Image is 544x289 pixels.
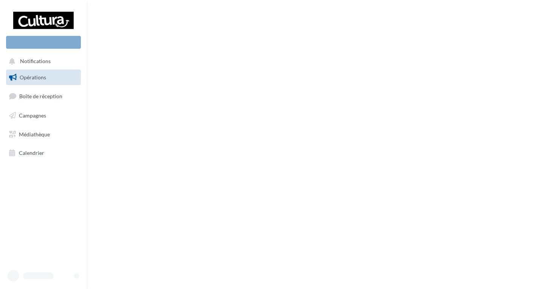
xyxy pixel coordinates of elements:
span: Calendrier [19,150,44,156]
span: Opérations [20,74,46,80]
span: Boîte de réception [19,93,62,99]
span: Médiathèque [19,131,50,137]
a: Calendrier [5,145,82,161]
a: Boîte de réception [5,88,82,104]
span: Notifications [20,58,51,65]
a: Campagnes [5,108,82,124]
a: Médiathèque [5,127,82,142]
span: Campagnes [19,112,46,119]
div: Nouvelle campagne [6,36,81,49]
a: Opérations [5,70,82,85]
